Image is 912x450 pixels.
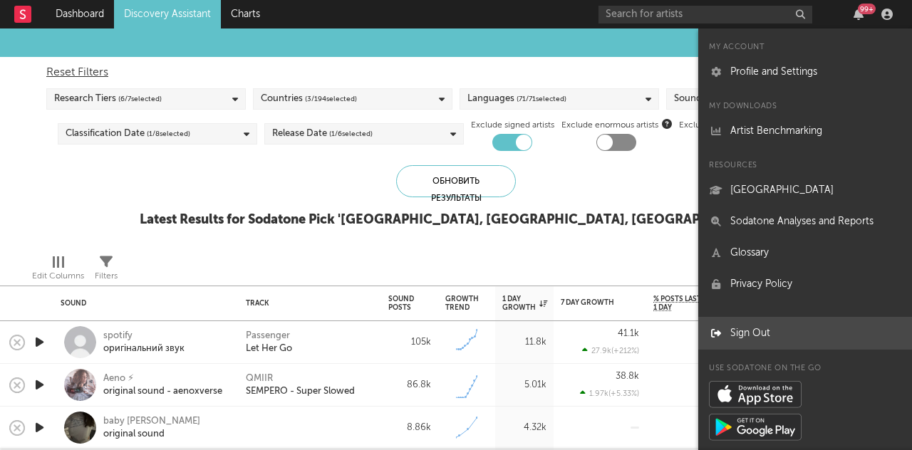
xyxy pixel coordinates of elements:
div: Research Tiers [54,90,162,108]
a: Let Her Go [246,342,292,355]
div: Release Date [272,125,373,142]
div: Track [246,299,367,308]
a: baby [PERSON_NAME]original sound [103,415,200,441]
input: Search for artists [598,6,812,23]
button: Exclude enormous artists [662,117,672,130]
div: 41.1k [618,329,639,338]
a: Privacy Policy [698,268,912,300]
a: Artist Benchmarking [698,115,912,147]
div: 27.9k ( +212 % ) [582,346,639,355]
span: Exclude enormous artists [561,117,672,134]
div: original sound [103,428,200,441]
div: My Downloads [698,98,912,115]
span: ( 6 / 7 selected) [118,90,162,108]
div: 38.8k [616,372,639,381]
div: Обновить результаты [396,165,516,197]
div: 1 Day Growth [502,295,547,312]
div: 5.77 [653,377,725,394]
div: Use Sodatone on the go [698,360,912,377]
a: SEMPERO - Super Slowed [246,385,355,398]
label: Exclude dubious sounds [679,117,772,134]
div: Edit Columns [32,250,84,291]
div: Languages [467,90,566,108]
a: Passenger [246,330,290,342]
a: Aeno ⚡︎original sound - aenoxverse [103,372,222,398]
div: Sound [61,299,224,308]
a: spotifyоригінальний звук [103,330,185,355]
div: Aeno ⚡︎ [103,372,222,385]
div: 48.8 [653,419,725,436]
div: 7 Day Growth [561,298,618,307]
div: 86.8k [388,377,431,394]
div: spotify [103,330,185,342]
span: % Posts Last 1 Day [653,295,703,312]
a: Sodatone Analyses and Reports [698,206,912,237]
div: Classification Date [66,125,190,142]
div: Edit Columns [32,268,84,285]
a: [GEOGRAPHIC_DATA] [698,174,912,206]
div: Sound Type [674,90,775,108]
div: Reset Filters [46,64,866,81]
a: Sign Out [698,318,912,349]
div: Resources [698,157,912,174]
div: Latest Results for Sodatone Pick ' [GEOGRAPHIC_DATA], [GEOGRAPHIC_DATA], [GEOGRAPHIC_DATA] ' [140,211,773,229]
div: 5.01k [502,377,546,394]
div: 11.8k [502,334,546,351]
div: My Account [698,39,912,56]
div: original sound - aenoxverse [103,385,222,398]
label: Exclude signed artists [471,117,554,134]
span: ( 1 / 8 selected) [147,125,190,142]
div: 4.32k [502,419,546,436]
div: Filters [95,250,118,291]
div: Countries [261,90,357,108]
div: baby [PERSON_NAME] [103,415,200,428]
div: 11.3 [653,334,725,351]
span: ( 71 / 71 selected) [517,90,566,108]
a: QMIIR [246,372,273,385]
button: 99+ [854,9,864,20]
div: 1.97k ( +5.33 % ) [580,389,639,398]
a: Profile and Settings [698,56,912,88]
a: Glossary [698,237,912,268]
div: 105k [388,334,431,351]
div: оригінальний звук [103,342,185,355]
div: Filters [95,268,118,285]
span: ( 3 / 194 selected) [305,90,357,108]
div: Sound Posts [388,295,414,312]
div: 99 + [858,4,876,14]
div: 8.86k [388,419,431,436]
div: Growth Trend [445,295,481,312]
span: ( 1 / 6 selected) [329,125,373,142]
